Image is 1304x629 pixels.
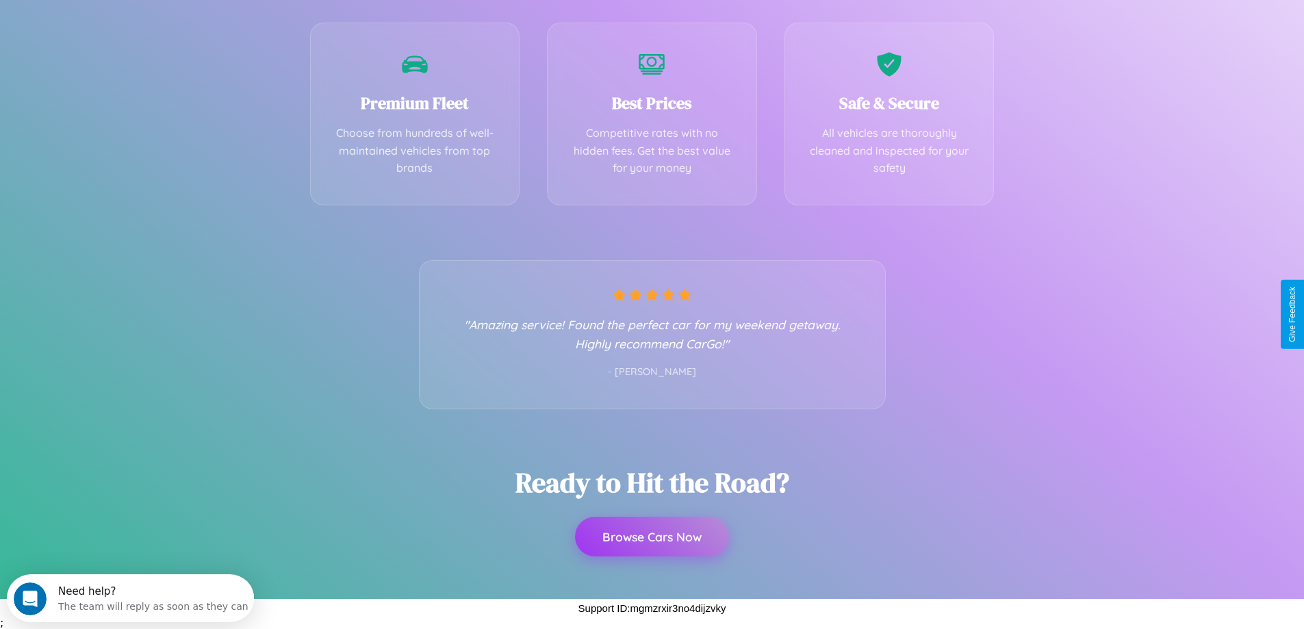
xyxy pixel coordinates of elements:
[568,92,736,114] h3: Best Prices
[575,517,729,556] button: Browse Cars Now
[51,23,242,37] div: The team will reply as soon as they can
[578,599,726,617] p: Support ID: mgmzrxir3no4dijzvky
[14,582,47,615] iframe: Intercom live chat
[331,125,499,177] p: Choose from hundreds of well-maintained vehicles from top brands
[806,92,973,114] h3: Safe & Secure
[447,363,858,381] p: - [PERSON_NAME]
[806,125,973,177] p: All vehicles are thoroughly cleaned and inspected for your safety
[447,315,858,353] p: "Amazing service! Found the perfect car for my weekend getaway. Highly recommend CarGo!"
[7,574,254,622] iframe: Intercom live chat discovery launcher
[1288,287,1297,342] div: Give Feedback
[331,92,499,114] h3: Premium Fleet
[51,12,242,23] div: Need help?
[515,464,789,501] h2: Ready to Hit the Road?
[5,5,255,43] div: Open Intercom Messenger
[568,125,736,177] p: Competitive rates with no hidden fees. Get the best value for your money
